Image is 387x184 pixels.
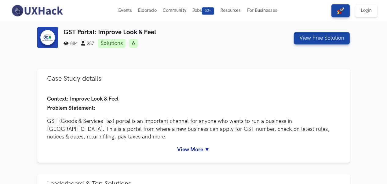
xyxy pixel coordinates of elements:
[47,96,340,102] h4: Context: Improve Look & Feel
[294,32,350,44] button: View Free Solution
[47,75,101,83] span: Case Study details
[64,41,78,46] span: 884
[129,39,138,48] a: 6
[37,88,350,163] div: Case Study details
[81,41,94,46] span: 257
[202,7,214,15] span: 50+
[37,27,58,48] img: GST Portal logo
[37,69,350,88] button: Case Study details
[98,39,126,48] a: Solutions
[337,7,344,14] img: rocket
[64,28,270,36] h3: GST Portal: Improve Look & Feel
[47,117,340,141] p: GST (Goods & Services Tax) portal is an important channel for anyone who wants to run a business ...
[355,4,377,17] a: Login
[10,4,64,17] img: UXHack-logo.png
[47,146,340,153] a: View More ▼
[47,105,96,111] span: Problem Statement:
